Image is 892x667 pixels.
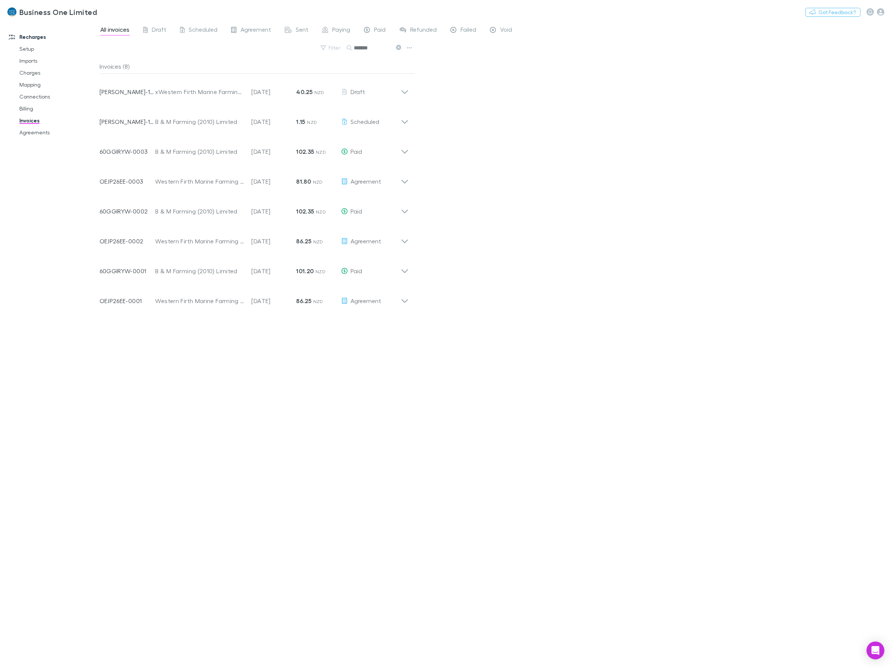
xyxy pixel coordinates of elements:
span: Draft [351,88,365,95]
a: Recharges [1,31,105,43]
p: OEJP26EE-0003 [100,177,156,186]
div: 60GGIRYW-0002B & M Farming (2010) Limited[DATE]102.35 NZDPaid [94,193,415,223]
span: Paid [374,26,386,35]
div: OEJP26EE-0001Western Firth Marine Farming Consortium[DATE]86.25 NZDAgreement [94,283,415,313]
a: Imports [12,55,105,67]
a: Setup [12,43,105,55]
span: Paid [351,267,362,274]
strong: 102.35 [296,208,314,215]
div: Open Intercom Messenger [867,642,885,660]
span: Draft [152,26,167,35]
p: [DATE] [252,296,296,305]
strong: 101.20 [296,267,314,275]
p: [DATE] [252,117,296,126]
div: Western Firth Marine Farming Consortium [156,237,244,246]
strong: 102.35 [296,148,314,155]
div: [PERSON_NAME]-1568B & M Farming (2010) Limited[DATE]1.15 NZDScheduled [94,104,415,134]
div: B & M Farming (2010) Limited [156,207,244,216]
h3: Business One Limited [19,7,97,16]
div: OEJP26EE-0003Western Firth Marine Farming Consortium[DATE]81.80 NZDAgreement [94,163,415,193]
p: [DATE] [252,147,296,156]
strong: 1.15 [296,118,305,125]
span: NZD [316,149,326,155]
p: 60GGIRYW-0003 [100,147,156,156]
span: Paid [351,148,362,155]
span: Paid [351,208,362,215]
a: Mapping [12,79,105,91]
span: Paying [333,26,351,35]
span: Agreement [241,26,271,35]
p: [DATE] [252,267,296,275]
div: xWestern Firth Marine Farming Consortium - Rechargly [156,87,244,96]
strong: 86.25 [296,297,312,305]
p: OEJP26EE-0001 [100,296,156,305]
span: Agreement [351,297,381,304]
div: [PERSON_NAME]-1673xWestern Firth Marine Farming Consortium - Rechargly[DATE]40.25 NZDDraft [94,74,415,104]
span: NZD [313,179,323,185]
span: NZD [307,119,317,125]
span: Scheduled [351,118,380,125]
a: Connections [12,91,105,103]
p: [PERSON_NAME]-1568 [100,117,156,126]
p: [DATE] [252,207,296,216]
p: 60GGIRYW-0001 [100,267,156,275]
a: Business One Limited [3,3,101,21]
span: Agreement [351,178,381,185]
div: B & M Farming (2010) Limited [156,147,244,156]
button: Got Feedback? [805,8,861,17]
a: Charges [12,67,105,79]
p: OEJP26EE-0002 [100,237,156,246]
p: [DATE] [252,177,296,186]
div: 60GGIRYW-0001B & M Farming (2010) Limited[DATE]101.20 NZDPaid [94,253,415,283]
a: Agreements [12,127,105,138]
div: 60GGIRYW-0003B & M Farming (2010) Limited[DATE]102.35 NZDPaid [94,134,415,163]
p: [DATE] [252,237,296,246]
span: NZD [315,269,326,274]
p: [PERSON_NAME]-1673 [100,87,156,96]
a: Invoices [12,115,105,127]
a: Billing [12,103,105,115]
span: Sent [296,26,309,35]
span: Void [500,26,512,35]
strong: 40.25 [296,88,313,96]
img: Business One Limited's Logo [7,7,16,16]
div: Western Firth Marine Farming Consortium [156,177,244,186]
span: Agreement [351,237,381,244]
strong: 81.80 [296,178,311,185]
div: B & M Farming (2010) Limited [156,117,244,126]
span: NZD [316,209,326,215]
p: 60GGIRYW-0002 [100,207,156,216]
span: Refunded [411,26,437,35]
span: Failed [461,26,477,35]
span: NZD [313,299,323,304]
p: [DATE] [252,87,296,96]
button: Filter [317,43,345,52]
span: NZD [313,239,323,244]
strong: 86.25 [296,237,312,245]
span: NZD [314,90,324,95]
div: OEJP26EE-0002Western Firth Marine Farming Consortium[DATE]86.25 NZDAgreement [94,223,415,253]
div: Western Firth Marine Farming Consortium [156,296,244,305]
span: Scheduled [189,26,218,35]
span: All invoices [100,26,130,35]
div: B & M Farming (2010) Limited [156,267,244,275]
